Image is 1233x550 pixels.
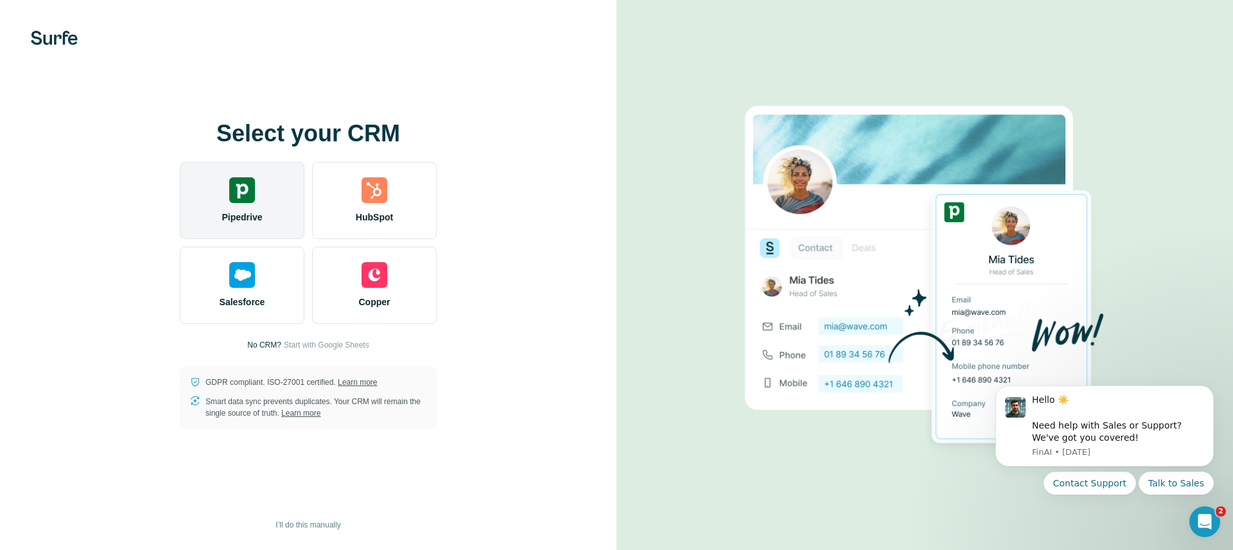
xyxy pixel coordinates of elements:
[222,211,262,224] span: Pipedrive
[362,177,387,203] img: hubspot's logo
[205,396,426,419] p: Smart data sync prevents duplicates. Your CRM will remain the single source of truth.
[284,339,369,351] button: Start with Google Sheets
[229,262,255,288] img: salesforce's logo
[359,296,390,308] span: Copper
[229,177,255,203] img: pipedrive's logo
[338,378,377,387] a: Learn more
[281,409,320,418] a: Learn more
[247,339,281,351] p: No CRM?
[1216,506,1226,517] span: 2
[205,377,377,388] p: GDPR compliant. ISO-27001 certified.
[31,31,78,45] img: Surfe's logo
[220,296,265,308] span: Salesforce
[180,121,437,146] h1: Select your CRM
[976,369,1233,544] iframe: Intercom notifications message
[745,84,1105,466] img: PIPEDRIVE image
[267,515,349,535] button: I’ll do this manually
[1189,506,1220,537] iframe: Intercom live chat
[275,519,340,531] span: I’ll do this manually
[356,211,393,224] span: HubSpot
[362,262,387,288] img: copper's logo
